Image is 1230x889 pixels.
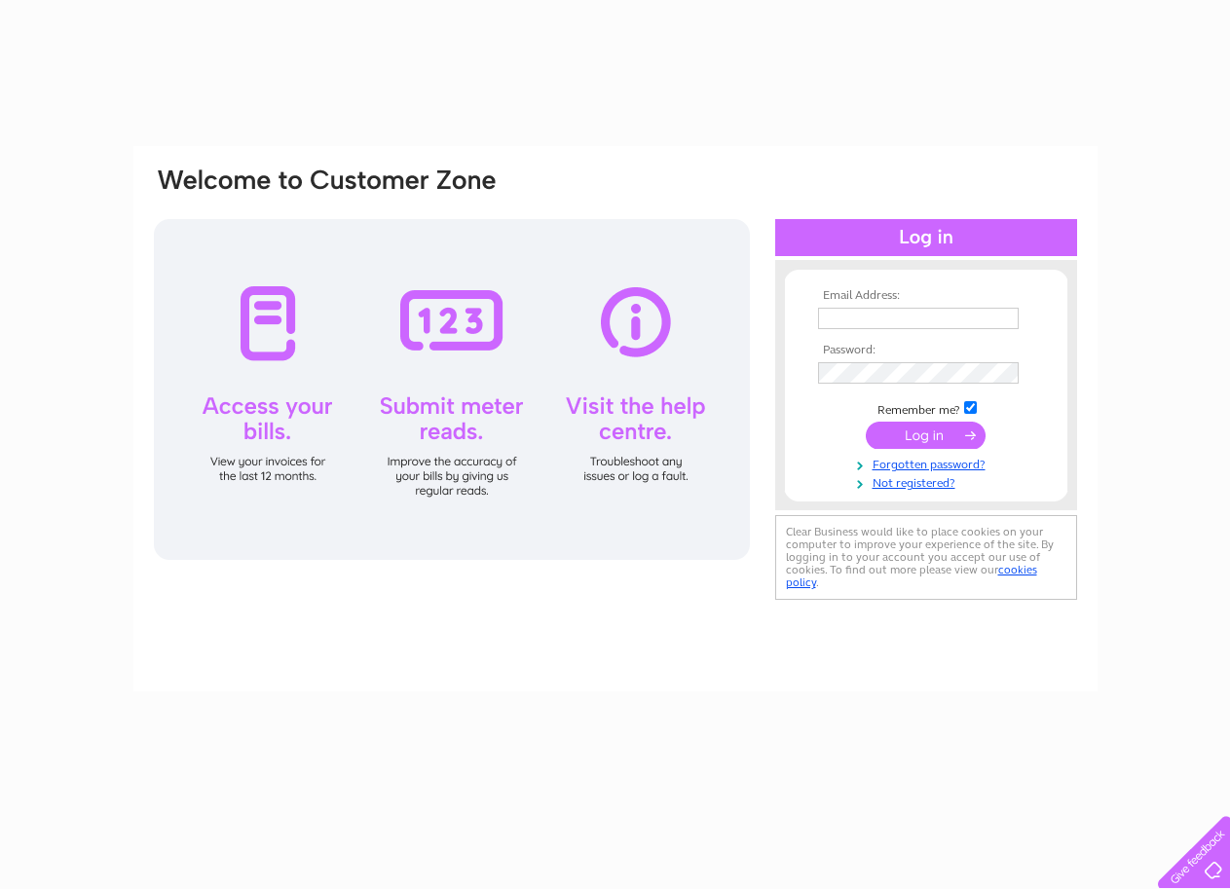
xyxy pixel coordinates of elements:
a: Forgotten password? [818,454,1039,472]
th: Email Address: [813,289,1039,303]
input: Submit [866,422,986,449]
a: Not registered? [818,472,1039,491]
th: Password: [813,344,1039,357]
a: cookies policy [786,563,1037,589]
div: Clear Business would like to place cookies on your computer to improve your experience of the sit... [775,515,1077,600]
td: Remember me? [813,398,1039,418]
